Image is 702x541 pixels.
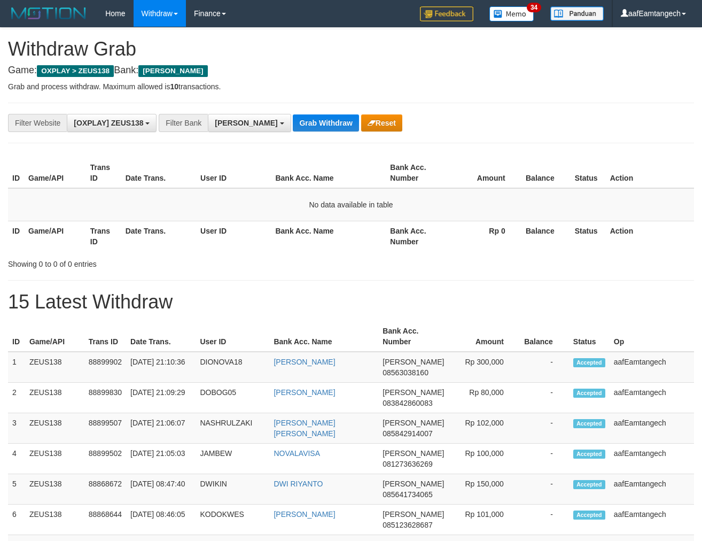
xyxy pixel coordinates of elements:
td: ZEUS138 [25,474,84,505]
th: Bank Acc. Number [386,158,448,188]
th: Balance [521,158,571,188]
td: 2 [8,383,25,413]
button: [PERSON_NAME] [208,114,291,132]
span: Copy 083842860083 to clipboard [383,399,432,407]
th: Bank Acc. Name [269,321,378,352]
span: [PERSON_NAME] [383,449,444,458]
td: aafEamtangech [610,383,694,413]
th: Amount [448,321,519,352]
span: OXPLAY > ZEUS138 [37,65,114,77]
a: [PERSON_NAME] [274,510,335,519]
th: Date Trans. [121,158,196,188]
img: Button%20Memo.svg [489,6,534,21]
td: 6 [8,505,25,535]
td: Rp 100,000 [448,444,519,474]
td: 88868672 [84,474,126,505]
th: Action [606,221,694,251]
th: User ID [196,321,269,352]
th: User ID [196,221,271,251]
span: [PERSON_NAME] [383,510,444,519]
div: Showing 0 to 0 of 0 entries [8,254,285,269]
th: Bank Acc. Number [386,221,448,251]
button: [OXPLAY] ZEUS138 [67,114,157,132]
th: Status [569,321,610,352]
span: [OXPLAY] ZEUS138 [74,119,143,127]
th: Balance [521,221,571,251]
td: 3 [8,413,25,444]
a: NOVALAVISA [274,449,320,458]
span: [PERSON_NAME] [383,480,444,488]
th: Action [606,158,694,188]
th: Balance [520,321,569,352]
td: DWIKIN [196,474,269,505]
a: [PERSON_NAME] [PERSON_NAME] [274,419,335,438]
th: Status [571,158,606,188]
td: - [520,444,569,474]
span: Accepted [573,450,605,459]
th: ID [8,158,24,188]
td: 5 [8,474,25,505]
td: Rp 300,000 [448,352,519,383]
td: - [520,413,569,444]
span: Accepted [573,389,605,398]
span: Accepted [573,480,605,489]
th: Amount [448,158,521,188]
a: [PERSON_NAME] [274,358,335,366]
th: Game/API [24,221,86,251]
span: [PERSON_NAME] [383,388,444,397]
th: Bank Acc. Name [271,158,386,188]
td: 88899830 [84,383,126,413]
p: Grab and process withdraw. Maximum allowed is transactions. [8,81,694,92]
th: Trans ID [86,221,121,251]
td: 88899502 [84,444,126,474]
td: ZEUS138 [25,352,84,383]
td: ZEUS138 [25,444,84,474]
th: ID [8,221,24,251]
td: 4 [8,444,25,474]
td: [DATE] 21:06:07 [126,413,196,444]
td: Rp 101,000 [448,505,519,535]
span: Accepted [573,419,605,428]
td: Rp 80,000 [448,383,519,413]
th: Trans ID [86,158,121,188]
span: [PERSON_NAME] [383,358,444,366]
th: Op [610,321,694,352]
th: Game/API [25,321,84,352]
span: Accepted [573,511,605,520]
td: DIONOVA18 [196,352,269,383]
th: Game/API [24,158,86,188]
strong: 10 [170,82,178,91]
td: JAMBEW [196,444,269,474]
th: Status [571,221,606,251]
td: ZEUS138 [25,383,84,413]
td: Rp 102,000 [448,413,519,444]
span: Accepted [573,358,605,367]
td: ZEUS138 [25,505,84,535]
h4: Game: Bank: [8,65,694,76]
span: Copy 085123628687 to clipboard [383,521,432,529]
span: 34 [527,3,541,12]
td: No data available in table [8,188,694,221]
td: aafEamtangech [610,444,694,474]
button: Reset [361,114,402,132]
td: aafEamtangech [610,474,694,505]
th: User ID [196,158,271,188]
div: Filter Bank [159,114,208,132]
th: Bank Acc. Number [378,321,448,352]
button: Grab Withdraw [293,114,358,132]
td: - [520,352,569,383]
th: Rp 0 [448,221,521,251]
td: 88868644 [84,505,126,535]
td: aafEamtangech [610,352,694,383]
td: Rp 150,000 [448,474,519,505]
span: [PERSON_NAME] [138,65,207,77]
th: Date Trans. [121,221,196,251]
td: NASHRULZAKI [196,413,269,444]
th: Bank Acc. Name [271,221,386,251]
h1: Withdraw Grab [8,38,694,60]
td: 88899507 [84,413,126,444]
span: Copy 085842914007 to clipboard [383,429,432,438]
td: aafEamtangech [610,413,694,444]
th: ID [8,321,25,352]
a: DWI RIYANTO [274,480,323,488]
